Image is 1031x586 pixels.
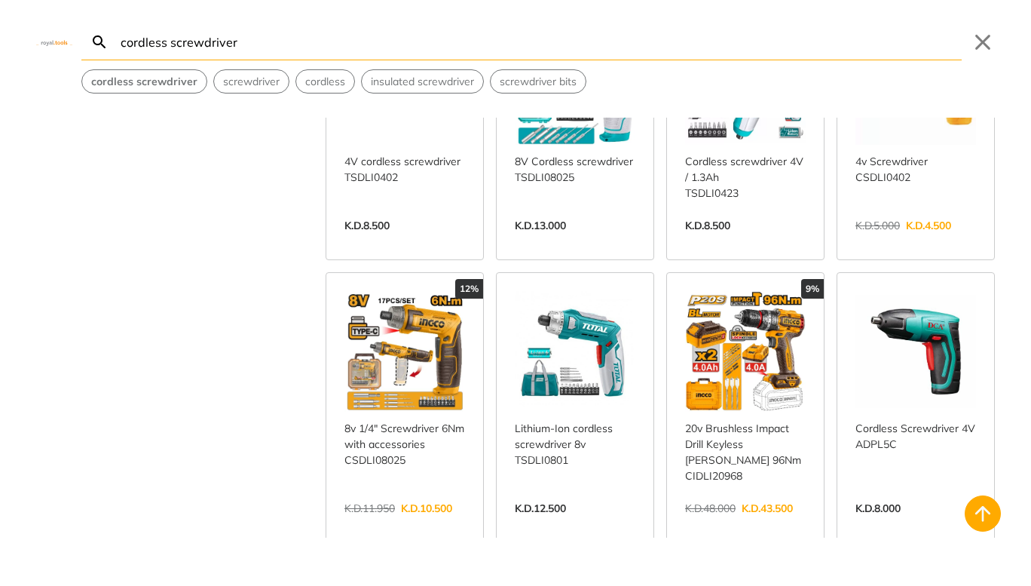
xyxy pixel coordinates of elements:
span: screwdriver bits [500,74,577,90]
button: Select suggestion: cordless [296,70,354,93]
div: Suggestion: cordless [295,69,355,94]
button: Select suggestion: insulated screwdriver [362,70,483,93]
button: Select suggestion: screwdriver bits [491,70,586,93]
input: Search… [118,24,962,60]
div: 9% [801,279,824,299]
button: Select suggestion: screwdriver [214,70,289,93]
div: Suggestion: insulated screwdriver [361,69,484,94]
button: Select suggestion: cordless screwdriver [82,70,207,93]
button: Close [971,30,995,54]
svg: Back to top [971,502,995,526]
span: cordless [305,74,345,90]
span: screwdriver [223,74,280,90]
button: Back to top [965,495,1001,532]
svg: Search [90,33,109,51]
img: Close [36,38,72,45]
div: Suggestion: screwdriver [213,69,289,94]
div: Suggestion: cordless screwdriver [81,69,207,94]
div: Suggestion: screwdriver bits [490,69,586,94]
div: 12% [455,279,483,299]
strong: cordless screwdriver [91,75,197,88]
span: insulated screwdriver [371,74,474,90]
